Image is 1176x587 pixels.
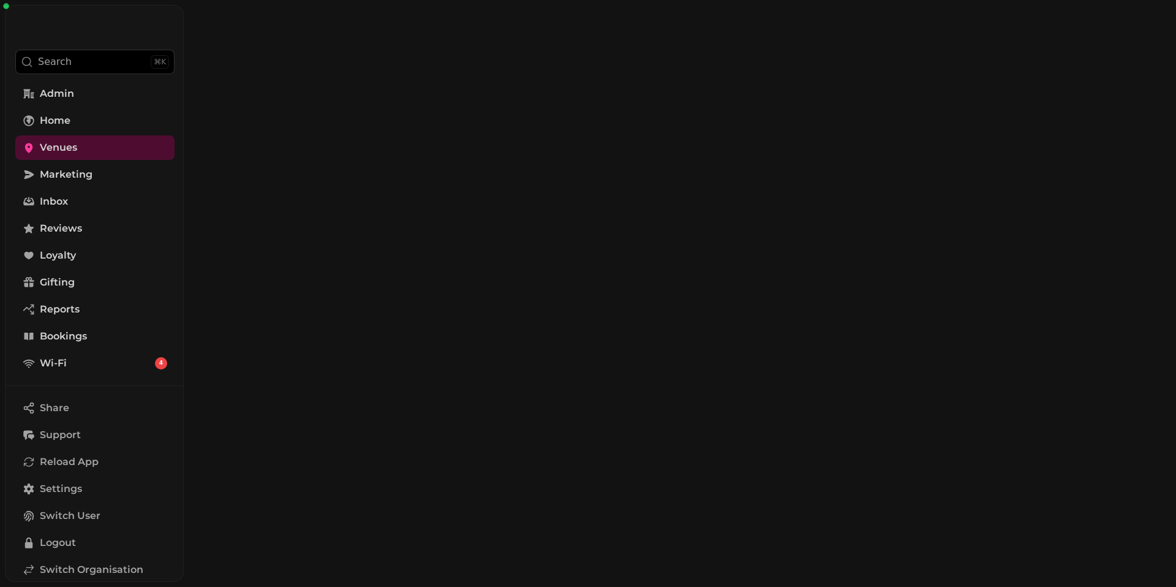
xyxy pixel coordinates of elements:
button: Share [15,396,175,420]
span: Admin [40,86,74,101]
a: Reviews [15,216,175,241]
div: ⌘K [151,55,169,69]
p: Search [38,55,72,69]
span: Switch Organisation [40,562,143,577]
span: 4 [159,359,163,368]
button: Reload App [15,450,175,474]
a: Inbox [15,189,175,214]
a: Switch Organisation [15,558,175,582]
span: Bookings [40,329,87,344]
span: Switch User [40,509,100,523]
span: Wi-Fi [40,356,67,371]
button: Switch User [15,504,175,528]
a: Reports [15,297,175,322]
span: Loyalty [40,248,76,263]
span: Reviews [40,221,82,236]
span: Venues [40,140,77,155]
button: Support [15,423,175,447]
a: Marketing [15,162,175,187]
span: Settings [40,482,82,496]
span: Support [40,428,81,442]
span: Marketing [40,167,92,182]
a: Bookings [15,324,175,349]
span: Inbox [40,194,68,209]
span: Share [40,401,69,415]
span: Logout [40,536,76,550]
span: Reload App [40,455,99,469]
a: Admin [15,81,175,106]
a: Loyalty [15,243,175,268]
span: Reports [40,302,80,317]
button: Search⌘K [15,50,175,74]
a: Wi-Fi4 [15,351,175,376]
a: Gifting [15,270,175,295]
span: Gifting [40,275,75,290]
a: Settings [15,477,175,501]
a: Venues [15,135,175,160]
button: Logout [15,531,175,555]
span: Home [40,113,70,128]
a: Home [15,108,175,133]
